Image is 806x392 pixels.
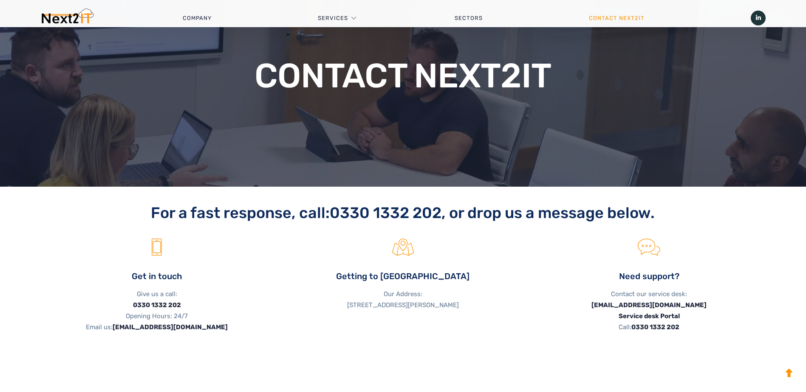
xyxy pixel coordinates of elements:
[40,204,766,222] h2: For a fast response, call: , or drop us a message below.
[619,312,680,320] a: Service desk Portal
[330,204,441,222] a: 0330 1332 202
[536,6,698,31] a: Contact Next2IT
[40,288,274,333] p: Give us a call: Opening Hours: 24/7 Email us:
[130,6,265,31] a: Company
[631,323,679,331] a: 0330 1332 202
[286,271,520,282] h4: Getting to [GEOGRAPHIC_DATA]
[532,271,766,282] h4: Need support?
[222,59,585,93] h1: Contact Next2IT
[113,323,228,331] a: [EMAIL_ADDRESS][DOMAIN_NAME]
[40,271,274,282] h4: Get in touch
[591,301,707,309] a: [EMAIL_ADDRESS][DOMAIN_NAME]
[40,8,93,28] img: Next2IT
[318,6,348,31] a: Services
[286,288,520,311] p: Our Address: [STREET_ADDRESS][PERSON_NAME]
[133,301,181,309] a: 0330 1332 202
[401,6,535,31] a: Sectors
[532,288,766,333] p: Contact our service desk: Call:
